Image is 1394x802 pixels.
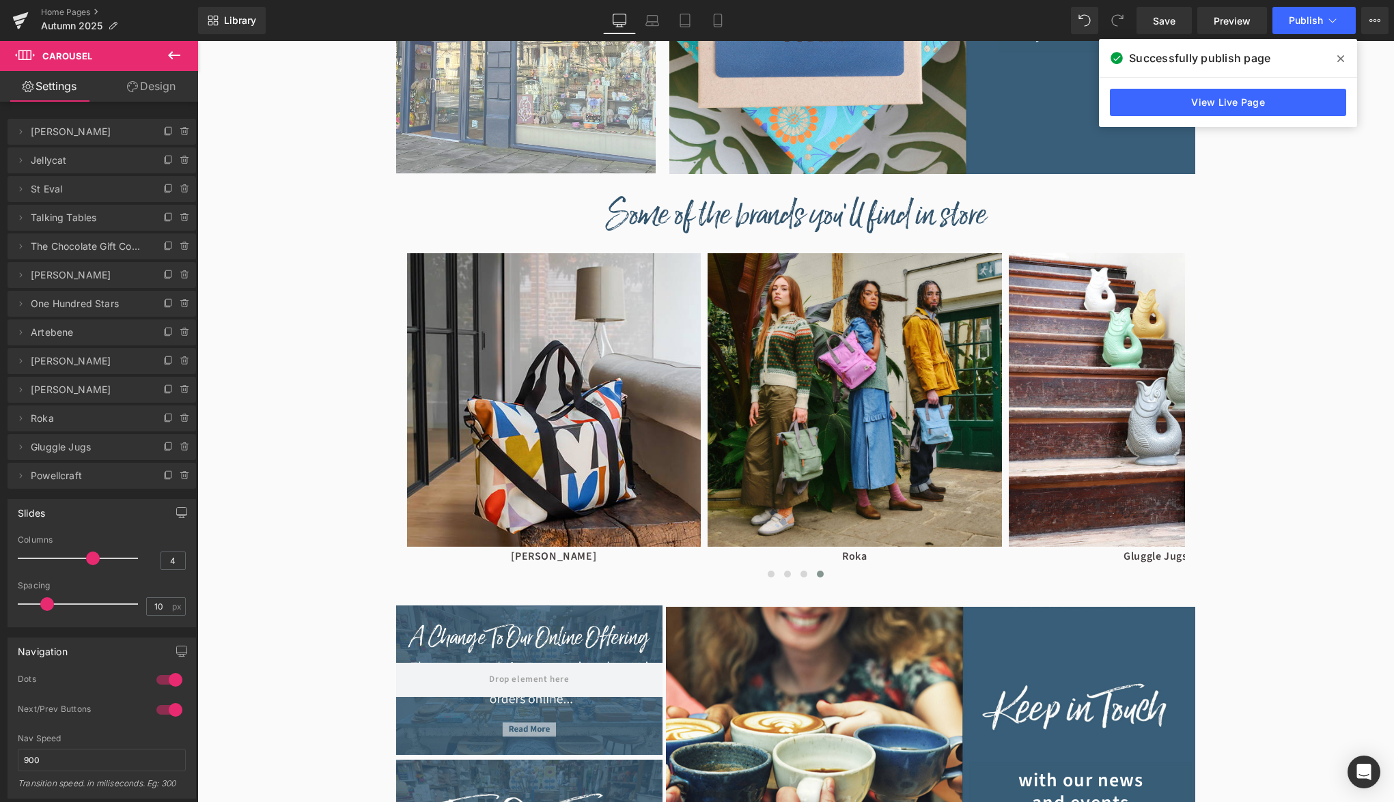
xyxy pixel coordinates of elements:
span: [PERSON_NAME] [31,348,145,374]
span: Save [1153,14,1175,28]
a: Design [102,71,201,102]
span: Publish [1289,15,1323,26]
span: [PERSON_NAME] [31,377,145,403]
span: Carousel [42,51,92,61]
div: Navigation [18,638,68,657]
p: Gluggle Jugs [811,506,1106,526]
img: Gluggle jugs are in the shape of fishes with the top of the jug being the fish's open mouth and t... [811,212,1106,506]
a: Tablet [669,7,701,34]
a: View Live Page [1110,89,1346,116]
span: Preview [1214,14,1251,28]
p: Roka [510,506,805,526]
button: Undo [1071,7,1098,34]
span: Successfully publish page [1129,50,1270,66]
span: Artebene [31,319,145,345]
span: Powellcraft [31,463,145,489]
div: Columns [18,535,186,545]
div: Dots [18,674,143,688]
span: px [172,602,184,611]
button: Redo [1104,7,1131,34]
a: Preview [1197,7,1267,34]
div: Nav Speed [18,734,186,743]
span: with our news and events [807,728,960,774]
a: New Library [198,7,266,34]
p: [PERSON_NAME] [210,506,504,526]
button: More [1361,7,1389,34]
span: One Hundred Stars [31,291,145,317]
a: Laptop [636,7,669,34]
a: Desktop [603,7,636,34]
span: [PERSON_NAME] [31,262,145,288]
img: A pile of mid sized fabric Roka back packs - in red, green, yellow and grey. [510,212,805,506]
span: [PERSON_NAME] [31,119,145,145]
a: Home Pages [41,7,198,18]
div: Spacing [18,581,186,590]
span: Library [224,14,256,27]
div: Next/Prev Buttons [18,704,143,718]
span: Gluggle Jugs [31,434,145,460]
img: A table of Caroline Gardner ceramic tablewre with a lemon theme. Also featuring fruit - half grap... [210,212,504,506]
div: Slides [18,500,45,519]
span: Jellycat [31,147,145,173]
div: Transition speed. in miliseconds. Eg: 300 [18,778,186,798]
div: Open Intercom Messenger [1348,756,1380,788]
a: Mobile [701,7,734,34]
span: St Eval [31,176,145,202]
span: Autumn 2025 [41,20,102,31]
a: with our news and events [772,721,994,782]
span: The Chocolate Gift Company [31,233,145,259]
span: Roka [31,405,145,431]
span: Talking Tables [31,205,145,231]
button: Publish [1272,7,1356,34]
